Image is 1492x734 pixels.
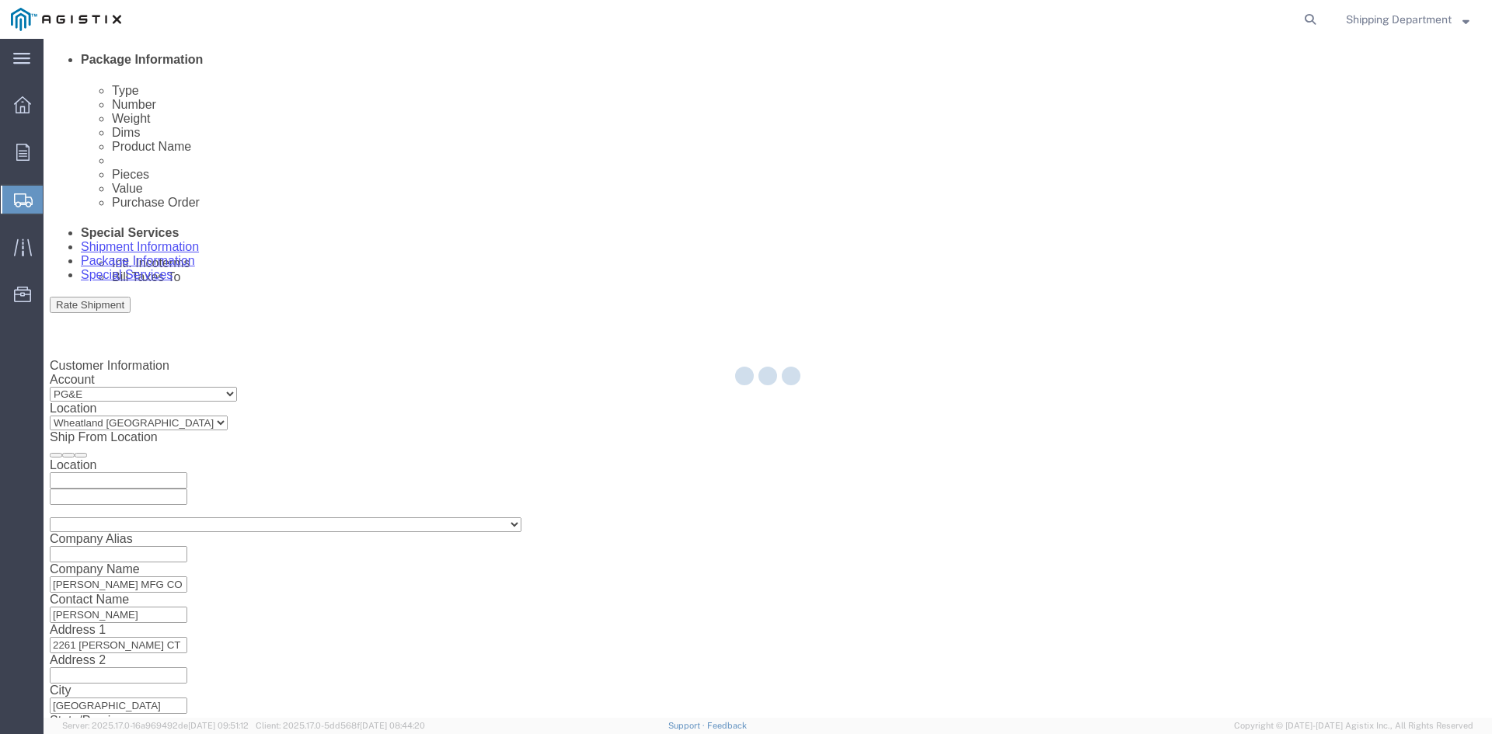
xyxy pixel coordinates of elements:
span: Shipping Department [1346,11,1452,28]
img: logo [11,8,121,31]
span: [DATE] 09:51:12 [188,721,249,730]
button: Shipping Department [1345,10,1470,29]
span: Client: 2025.17.0-5dd568f [256,721,425,730]
span: [DATE] 08:44:20 [360,721,425,730]
a: Support [668,721,707,730]
a: Feedback [707,721,747,730]
span: Copyright © [DATE]-[DATE] Agistix Inc., All Rights Reserved [1234,719,1473,732]
span: Server: 2025.17.0-16a969492de [62,721,249,730]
